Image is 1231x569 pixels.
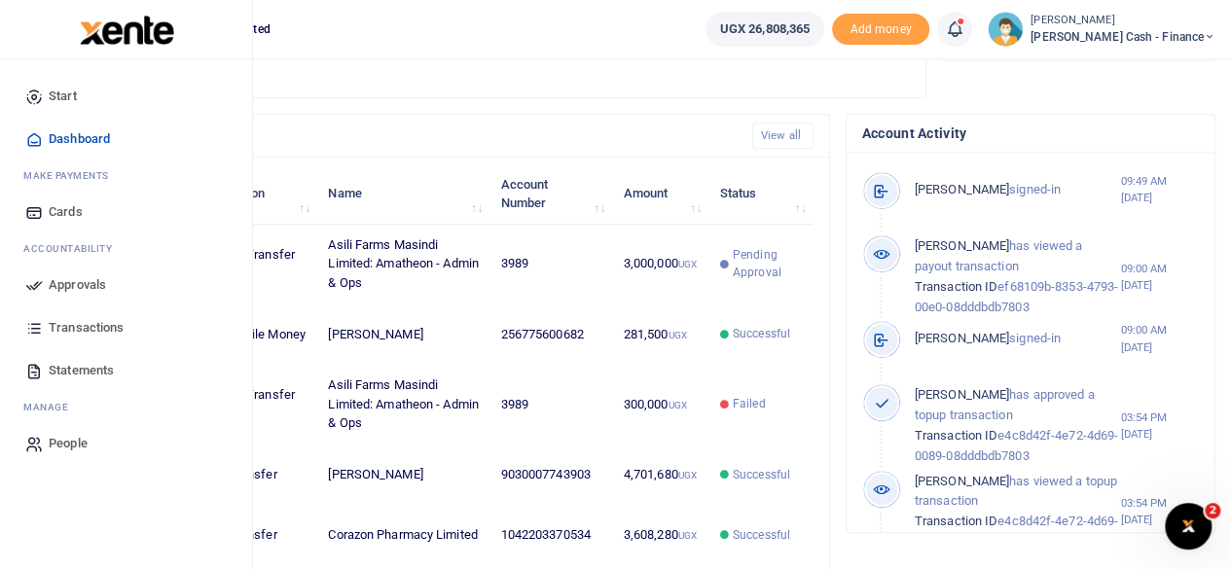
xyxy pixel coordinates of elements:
[1165,503,1212,550] iframe: Intercom live chat
[16,306,236,349] a: Transactions
[612,225,708,304] td: 3,000,000
[915,472,1121,552] p: has viewed a topup transaction e4c8d42f-4e72-4d69-0089-08dddbdb7803
[832,14,929,46] span: Add money
[16,118,236,160] a: Dashboard
[16,233,236,264] li: Ac
[1031,13,1215,29] small: [PERSON_NAME]
[678,259,697,269] small: UGX
[33,400,69,414] span: anage
[915,238,1009,253] span: [PERSON_NAME]
[489,304,612,365] td: 256775600682
[38,241,112,256] span: countability
[1120,261,1199,294] small: 09:00 AM [DATE]
[915,182,1009,196] span: [PERSON_NAME]
[678,470,697,480] small: UGX
[489,163,612,224] th: Account Number: activate to sort column ascending
[915,329,1121,349] p: signed-in
[317,304,489,365] td: [PERSON_NAME]
[832,20,929,35] a: Add money
[16,392,236,422] li: M
[489,505,612,565] td: 1042203370534
[915,514,997,528] span: Transaction ID
[612,365,708,445] td: 300,000
[988,12,1023,47] img: profile-user
[1120,495,1199,528] small: 03:54 PM [DATE]
[612,304,708,365] td: 281,500
[733,526,790,544] span: Successful
[915,180,1121,200] p: signed-in
[915,279,997,294] span: Transaction ID
[16,191,236,233] a: Cards
[612,445,708,505] td: 4,701,680
[733,246,803,281] span: Pending Approval
[752,123,814,149] a: View all
[915,387,1009,402] span: [PERSON_NAME]
[733,395,766,412] span: Failed
[489,445,612,505] td: 9030007743903
[16,349,236,392] a: Statements
[49,87,77,106] span: Start
[862,123,1199,144] h4: Account Activity
[49,129,110,149] span: Dashboard
[668,330,686,340] small: UGX
[489,225,612,304] td: 3989
[988,12,1215,47] a: profile-user [PERSON_NAME] [PERSON_NAME] Cash - Finance
[16,264,236,306] a: Approvals
[678,530,697,541] small: UGX
[49,361,114,380] span: Statements
[733,325,790,342] span: Successful
[49,275,106,295] span: Approvals
[317,445,489,505] td: [PERSON_NAME]
[915,428,997,443] span: Transaction ID
[16,75,236,118] a: Start
[698,12,832,47] li: Wallet ballance
[1120,409,1199,443] small: 03:54 PM [DATE]
[915,474,1009,488] span: [PERSON_NAME]
[1120,322,1199,355] small: 09:00 AM [DATE]
[1031,28,1215,46] span: [PERSON_NAME] Cash - Finance
[612,505,708,565] td: 3,608,280
[720,19,810,39] span: UGX 26,808,365
[80,16,174,45] img: logo-large
[16,160,236,191] li: M
[706,12,824,47] a: UGX 26,808,365
[489,365,612,445] td: 3989
[832,14,929,46] li: Toup your wallet
[49,434,88,453] span: People
[915,385,1121,466] p: has approved a topup transaction e4c8d42f-4e72-4d69-0089-08dddbdb7803
[733,466,790,483] span: Successful
[709,163,814,224] th: Status: activate to sort column ascending
[317,505,489,565] td: Corazon Pharmacy Limited
[1205,503,1220,518] span: 2
[317,163,489,224] th: Name: activate to sort column ascending
[915,331,1009,345] span: [PERSON_NAME]
[33,168,109,183] span: ake Payments
[49,318,124,338] span: Transactions
[78,21,174,36] a: logo-small logo-large logo-large
[49,202,83,222] span: Cards
[16,422,236,465] a: People
[915,236,1121,317] p: has viewed a payout transaction ef68109b-8353-4793-00e0-08dddbdb7803
[612,163,708,224] th: Amount: activate to sort column ascending
[91,125,737,147] h4: Recent Transactions
[1120,173,1199,206] small: 09:49 AM [DATE]
[668,400,686,410] small: UGX
[317,225,489,304] td: Asili Farms Masindi Limited: Amatheon - Admin & Ops
[317,365,489,445] td: Asili Farms Masindi Limited: Amatheon - Admin & Ops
